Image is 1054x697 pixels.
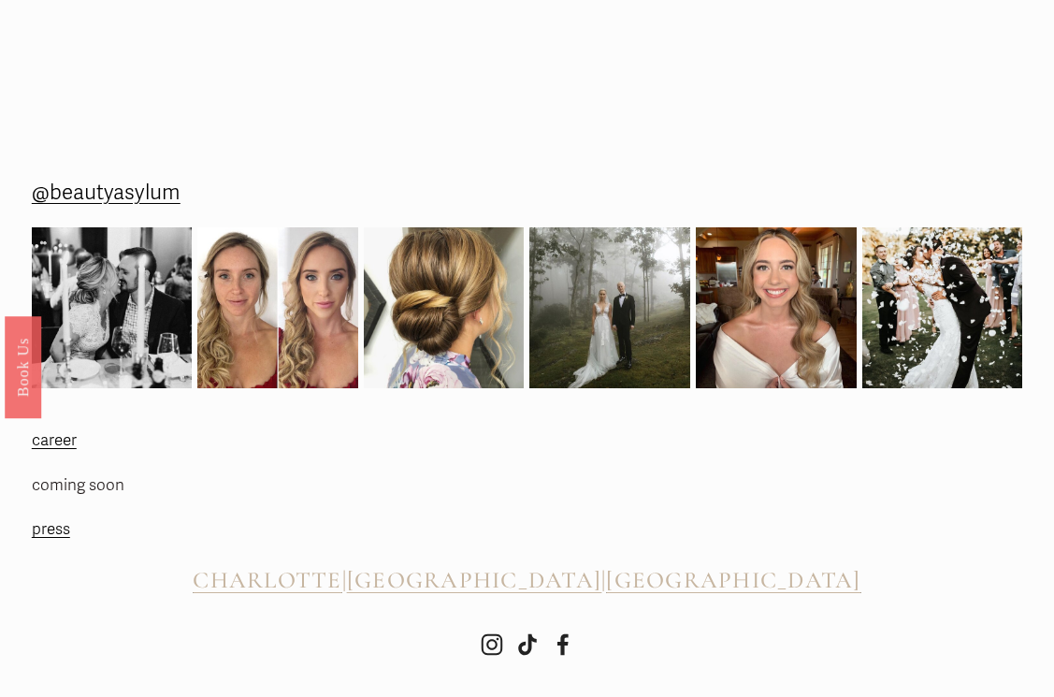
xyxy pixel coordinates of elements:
[529,227,690,388] img: Picture perfect 💫 @beautyasylum_charlotte @apryl_naylor_makeup #beautyasylum_apryl @uptownfunkyou...
[32,427,77,456] a: career
[347,567,601,594] a: [GEOGRAPHIC_DATA]
[193,566,341,594] span: CHARLOTTE
[606,567,860,594] a: [GEOGRAPHIC_DATA]
[197,227,358,388] img: It&rsquo;s been a while since we&rsquo;ve shared a before and after! Subtle makeup &amp; romantic...
[342,566,347,594] span: |
[481,633,503,656] a: Instagram
[862,208,1023,409] img: 2020 didn&rsquo;t stop this wedding celebration! 🎊😍🎉 @beautyasylum_atlanta #beautyasylum @bridal_...
[696,227,857,388] img: Going into the wedding weekend with some bridal inspo for ya! 💫 @beautyasylum_charlotte #beautyas...
[32,472,272,501] p: coming soon
[552,633,574,656] a: Facebook
[364,212,525,403] img: So much pretty from this weekend! Here&rsquo;s one from @beautyasylum_charlotte #beautyasylum @up...
[32,174,180,211] a: @beautyasylum
[5,315,41,417] a: Book Us
[32,227,193,388] img: Rehearsal dinner vibes from Raleigh, NC. We added a subtle braid at the top before we created her...
[516,633,539,656] a: TikTok
[347,566,601,594] span: [GEOGRAPHIC_DATA]
[193,567,341,594] a: CHARLOTTE
[32,515,70,545] a: press
[601,566,606,594] span: |
[606,566,860,594] span: [GEOGRAPHIC_DATA]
